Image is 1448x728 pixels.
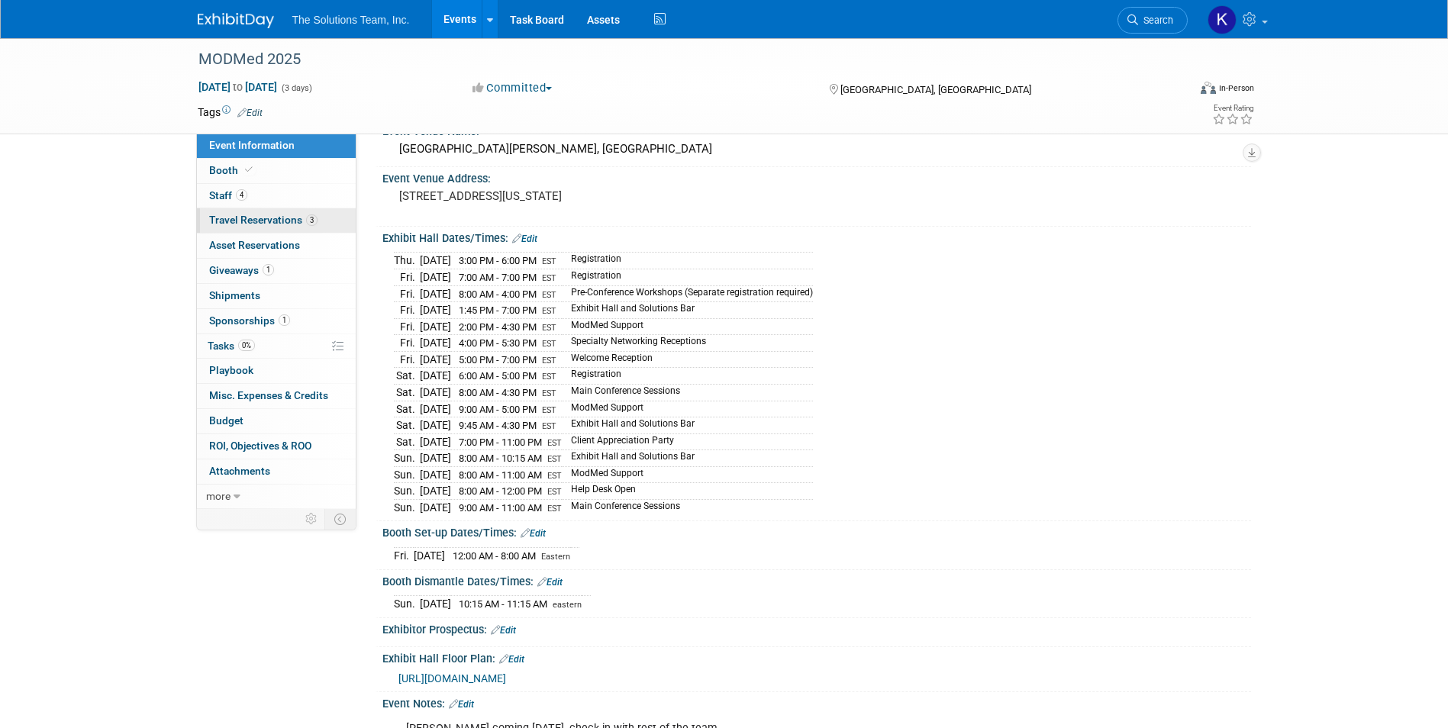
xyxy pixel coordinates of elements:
[382,227,1251,246] div: Exhibit Hall Dates/Times:
[394,335,420,352] td: Fri.
[197,459,356,484] a: Attachments
[499,654,524,665] a: Edit
[1208,5,1237,34] img: Kaelon Harris
[547,504,562,514] span: EST
[298,509,325,529] td: Personalize Event Tab Strip
[459,469,542,481] span: 8:00 AM - 11:00 AM
[562,253,813,269] td: Registration
[394,302,420,319] td: Fri.
[394,285,420,302] td: Fri.
[547,438,562,448] span: EST
[562,269,813,286] td: Registration
[420,368,451,385] td: [DATE]
[542,339,556,349] span: EST
[193,46,1165,73] div: MODMed 2025
[459,436,542,448] span: 7:00 PM - 11:00 PM
[209,414,243,427] span: Budget
[279,314,290,326] span: 1
[394,596,420,612] td: Sun.
[459,453,542,464] span: 8:00 AM - 10:15 AM
[1117,7,1188,34] a: Search
[197,134,356,158] a: Event Information
[542,372,556,382] span: EST
[562,351,813,368] td: Welcome Reception
[420,499,451,515] td: [DATE]
[209,465,270,477] span: Attachments
[521,528,546,539] a: Edit
[459,598,547,610] span: 10:15 AM - 11:15 AM
[209,214,318,226] span: Travel Reservations
[238,340,255,351] span: 0%
[562,302,813,319] td: Exhibit Hall and Solutions Bar
[209,139,295,151] span: Event Information
[840,84,1031,95] span: [GEOGRAPHIC_DATA], [GEOGRAPHIC_DATA]
[547,471,562,481] span: EST
[562,318,813,335] td: ModMed Support
[491,625,516,636] a: Edit
[208,340,255,352] span: Tasks
[382,167,1251,186] div: Event Venue Address:
[1098,79,1255,102] div: Event Format
[197,208,356,233] a: Travel Reservations3
[209,440,311,452] span: ROI, Objectives & ROO
[209,314,290,327] span: Sponsorships
[562,417,813,434] td: Exhibit Hall and Solutions Bar
[542,388,556,398] span: EST
[394,433,420,450] td: Sat.
[562,450,813,467] td: Exhibit Hall and Solutions Bar
[562,384,813,401] td: Main Conference Sessions
[197,409,356,433] a: Budget
[562,499,813,515] td: Main Conference Sessions
[209,189,247,201] span: Staff
[547,487,562,497] span: EST
[198,13,274,28] img: ExhibitDay
[459,272,537,283] span: 7:00 AM - 7:00 PM
[394,253,420,269] td: Thu.
[512,234,537,244] a: Edit
[459,255,537,266] span: 3:00 PM - 6:00 PM
[420,335,451,352] td: [DATE]
[197,359,356,383] a: Playbook
[1218,82,1254,94] div: In-Person
[562,483,813,500] td: Help Desk Open
[197,184,356,208] a: Staff4
[382,570,1251,590] div: Booth Dismantle Dates/Times:
[420,450,451,467] td: [DATE]
[420,401,451,417] td: [DATE]
[1138,14,1173,26] span: Search
[562,285,813,302] td: Pre-Conference Workshops (Separate registration required)
[198,105,263,120] td: Tags
[459,321,537,333] span: 2:00 PM - 4:30 PM
[420,318,451,335] td: [DATE]
[420,253,451,269] td: [DATE]
[292,14,410,26] span: The Solutions Team, Inc.
[209,389,328,401] span: Misc. Expenses & Credits
[542,421,556,431] span: EST
[542,356,556,366] span: EST
[209,164,256,176] span: Booth
[459,288,537,300] span: 8:00 AM - 4:00 PM
[382,618,1251,638] div: Exhibitor Prospectus:
[542,256,556,266] span: EST
[467,80,558,96] button: Committed
[459,502,542,514] span: 9:00 AM - 11:00 AM
[197,259,356,283] a: Giveaways1
[542,306,556,316] span: EST
[459,370,537,382] span: 6:00 AM - 5:00 PM
[209,264,274,276] span: Giveaways
[459,337,537,349] span: 4:00 PM - 5:30 PM
[399,189,727,203] pre: [STREET_ADDRESS][US_STATE]
[280,83,312,93] span: (3 days)
[394,466,420,483] td: Sun.
[197,234,356,258] a: Asset Reservations
[382,647,1251,667] div: Exhibit Hall Floor Plan:
[197,284,356,308] a: Shipments
[197,334,356,359] a: Tasks0%
[398,672,506,685] a: [URL][DOMAIN_NAME]
[459,304,537,316] span: 1:45 PM - 7:00 PM
[420,483,451,500] td: [DATE]
[542,405,556,415] span: EST
[237,108,263,118] a: Edit
[453,550,536,562] span: 12:00 AM - 8:00 AM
